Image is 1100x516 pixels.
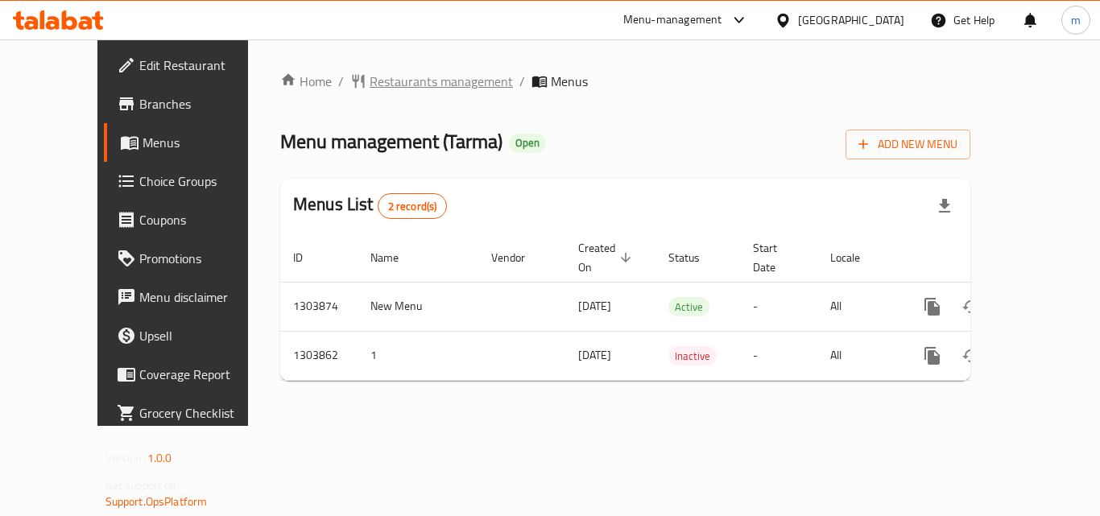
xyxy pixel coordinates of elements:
div: Active [668,297,709,316]
a: Choice Groups [104,162,281,200]
span: Menus [551,72,588,91]
td: - [740,331,817,380]
span: Start Date [753,238,798,277]
span: Get support on: [105,475,180,496]
a: Coverage Report [104,355,281,394]
span: [DATE] [578,345,611,365]
span: 2 record(s) [378,199,447,214]
span: Menus [143,133,268,152]
td: New Menu [358,282,478,331]
span: Add New Menu [858,134,957,155]
div: Total records count [378,193,448,219]
a: Promotions [104,239,281,278]
span: Branches [139,94,268,114]
span: Promotions [139,249,268,268]
a: Branches [104,85,281,123]
button: Change Status [952,336,990,375]
button: more [913,336,952,375]
span: 1.0.0 [147,448,172,469]
span: Open [509,136,546,150]
span: Restaurants management [370,72,513,91]
div: [GEOGRAPHIC_DATA] [798,11,904,29]
button: Add New Menu [846,130,970,159]
div: Menu-management [623,10,722,30]
li: / [519,72,525,91]
span: Active [668,298,709,316]
a: Grocery Checklist [104,394,281,432]
span: Grocery Checklist [139,403,268,423]
a: Coupons [104,200,281,239]
span: Choice Groups [139,171,268,191]
div: Inactive [668,346,717,365]
th: Actions [900,233,1081,283]
h2: Menus List [293,192,447,219]
div: Export file [925,187,964,225]
button: Change Status [952,287,990,326]
span: Status [668,248,721,267]
a: Menu disclaimer [104,278,281,316]
a: Restaurants management [350,72,513,91]
button: more [913,287,952,326]
a: Support.OpsPlatform [105,491,208,512]
td: All [817,282,900,331]
td: - [740,282,817,331]
a: Menus [104,123,281,162]
a: Edit Restaurant [104,46,281,85]
td: 1303862 [280,331,358,380]
span: Edit Restaurant [139,56,268,75]
a: Upsell [104,316,281,355]
td: All [817,331,900,380]
span: Vendor [491,248,546,267]
nav: breadcrumb [280,72,970,91]
span: Name [370,248,420,267]
span: Version: [105,448,145,469]
span: Coverage Report [139,365,268,384]
table: enhanced table [280,233,1081,381]
td: 1303874 [280,282,358,331]
span: [DATE] [578,295,611,316]
span: Menu disclaimer [139,287,268,307]
span: Coupons [139,210,268,229]
span: Upsell [139,326,268,345]
span: Created On [578,238,636,277]
span: Menu management ( Tarma ) [280,123,502,159]
li: / [338,72,344,91]
a: Home [280,72,332,91]
span: Inactive [668,347,717,365]
span: m [1071,11,1081,29]
td: 1 [358,331,478,380]
span: ID [293,248,324,267]
span: Locale [830,248,881,267]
